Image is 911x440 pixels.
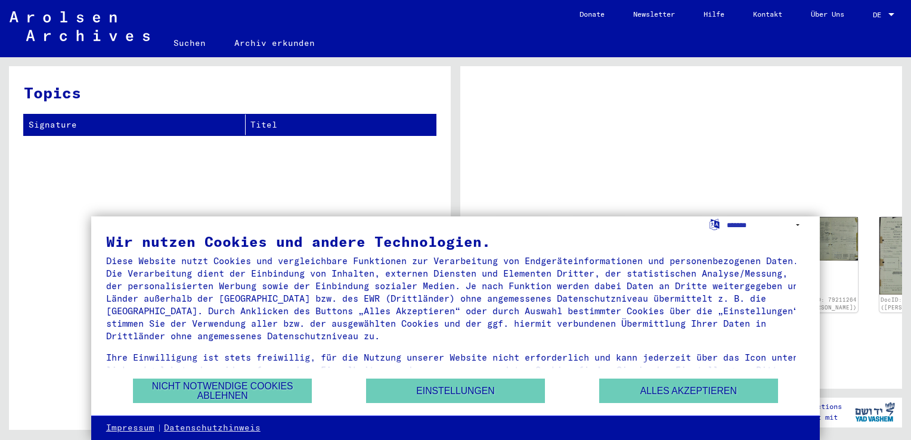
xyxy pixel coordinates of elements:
img: 002.jpg [802,217,858,261]
select: Sprache auswählen [727,216,805,234]
th: Titel [246,114,436,135]
h3: Topics [24,81,435,104]
img: Arolsen_neg.svg [10,11,150,41]
a: Suchen [159,29,220,57]
img: yv_logo.png [853,397,897,427]
div: Wir nutzen Cookies und andere Technologien. [106,234,805,249]
a: DocID: 79211264 ([PERSON_NAME]) [803,296,857,311]
div: Ihre Einwilligung ist stets freiwillig, für die Nutzung unserer Website nicht erforderlich und ka... [106,351,805,389]
a: Datenschutzhinweis [164,422,261,434]
a: Archiv erkunden [220,29,329,57]
button: Einstellungen [366,379,545,403]
th: Signature [24,114,246,135]
span: DE [873,11,886,19]
button: Alles akzeptieren [599,379,778,403]
a: Impressum [106,422,154,434]
div: Diese Website nutzt Cookies und vergleichbare Funktionen zur Verarbeitung von Endgeräteinformatio... [106,255,805,342]
label: Sprache auswählen [708,218,721,230]
button: Nicht notwendige Cookies ablehnen [133,379,312,403]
